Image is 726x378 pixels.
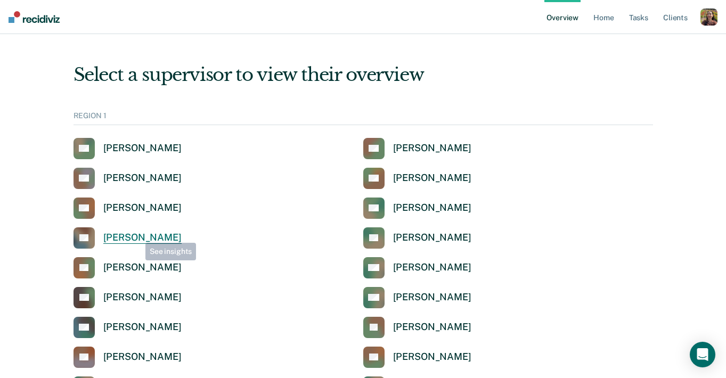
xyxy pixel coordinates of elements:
[363,287,471,308] a: [PERSON_NAME]
[690,342,715,367] div: Open Intercom Messenger
[393,172,471,184] div: [PERSON_NAME]
[103,142,182,154] div: [PERSON_NAME]
[393,202,471,214] div: [PERSON_NAME]
[393,321,471,333] div: [PERSON_NAME]
[74,64,653,86] div: Select a supervisor to view their overview
[103,351,182,363] div: [PERSON_NAME]
[74,287,182,308] a: [PERSON_NAME]
[74,257,182,278] a: [PERSON_NAME]
[103,321,182,333] div: [PERSON_NAME]
[363,198,471,219] a: [PERSON_NAME]
[74,227,182,249] a: [PERSON_NAME]
[74,198,182,219] a: [PERSON_NAME]
[74,168,182,189] a: [PERSON_NAME]
[103,261,182,274] div: [PERSON_NAME]
[363,257,471,278] a: [PERSON_NAME]
[363,227,471,249] a: [PERSON_NAME]
[103,172,182,184] div: [PERSON_NAME]
[393,351,471,363] div: [PERSON_NAME]
[393,142,471,154] div: [PERSON_NAME]
[393,261,471,274] div: [PERSON_NAME]
[103,291,182,303] div: [PERSON_NAME]
[393,232,471,244] div: [PERSON_NAME]
[74,317,182,338] a: [PERSON_NAME]
[74,138,182,159] a: [PERSON_NAME]
[103,232,182,244] div: [PERSON_NAME]
[363,317,471,338] a: [PERSON_NAME]
[9,11,60,23] img: Recidiviz
[363,347,471,368] a: [PERSON_NAME]
[74,111,653,125] div: REGION 1
[74,347,182,368] a: [PERSON_NAME]
[393,291,471,303] div: [PERSON_NAME]
[103,202,182,214] div: [PERSON_NAME]
[363,138,471,159] a: [PERSON_NAME]
[363,168,471,189] a: [PERSON_NAME]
